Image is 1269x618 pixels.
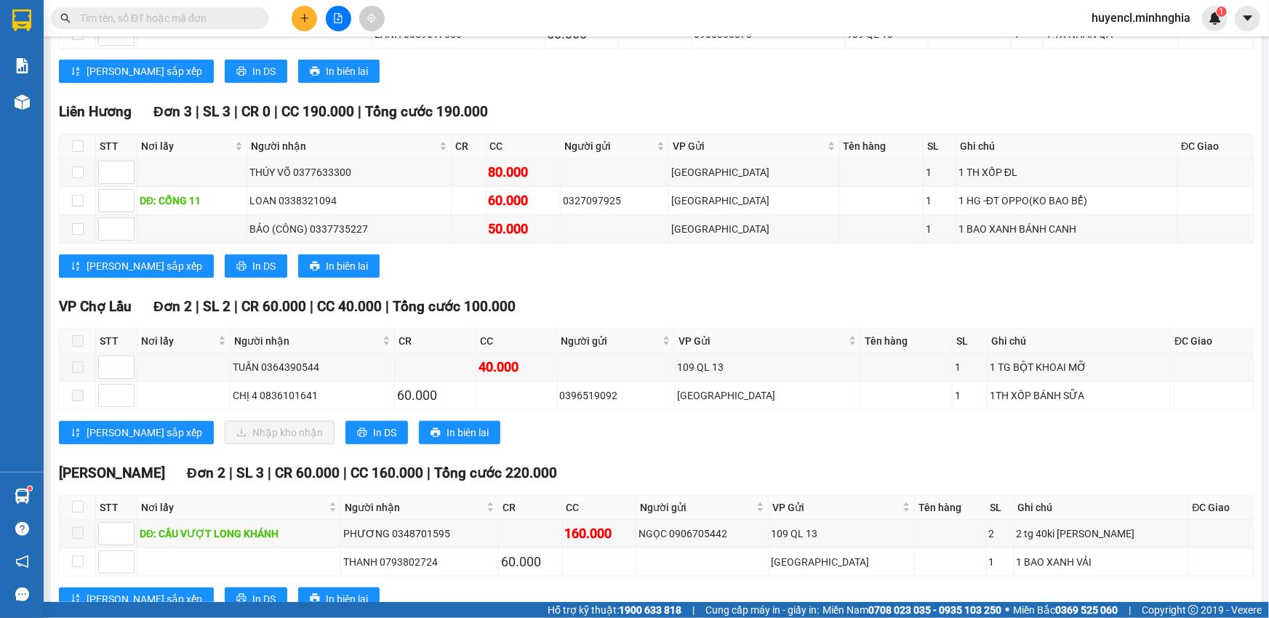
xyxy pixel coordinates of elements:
th: STT [96,329,137,353]
span: In biên lai [326,591,368,607]
img: warehouse-icon [15,95,30,110]
span: [PERSON_NAME] sắp xếp [87,258,202,274]
span: | [1129,602,1131,618]
th: CC [487,135,561,158]
th: Ghi chú [1014,496,1189,520]
span: caret-down [1241,12,1254,25]
span: Hỗ trợ kỹ thuật: [548,602,681,618]
span: | [234,298,238,315]
span: [PERSON_NAME] sắp xếp [87,591,202,607]
div: 1 [989,554,1012,570]
th: Tên hàng [915,496,987,520]
span: Người nhận [251,138,436,154]
span: CR 60.000 [275,465,340,481]
span: | [427,465,431,481]
span: 1 [1219,7,1224,17]
div: LOAN 0338321094 [249,193,449,209]
span: | [268,465,271,481]
div: 1 BAO XANH VẢI [1017,554,1186,570]
div: 1 [926,164,953,180]
span: sort-ascending [71,66,81,78]
span: [PERSON_NAME] sắp xếp [87,63,202,79]
span: VP Gửi [772,499,899,515]
div: [GEOGRAPHIC_DATA] [677,388,857,404]
div: 1 [955,359,985,375]
div: 1 [926,221,953,237]
div: 1 TH XỐP ĐL [958,164,1174,180]
span: ⚪️ [1005,607,1009,613]
td: Sài Gòn [669,215,840,244]
td: Sài Gòn [675,382,860,410]
div: 1 [955,388,985,404]
strong: 0369 525 060 [1055,604,1118,616]
span: In biên lai [447,425,489,441]
span: Đơn 2 [153,298,192,315]
span: file-add [333,13,343,23]
img: solution-icon [15,58,30,73]
sup: 1 [28,486,32,491]
span: Miền Nam [822,602,1001,618]
span: | [692,602,694,618]
div: DĐ: CẦU VƯỢT LONG KHÁNH [140,526,338,542]
div: 2 [989,526,1012,542]
span: aim [367,13,377,23]
span: SL 2 [203,298,231,315]
img: warehouse-icon [15,489,30,504]
span: VP Chợ Lầu [59,298,132,315]
span: | [343,465,347,481]
span: printer [431,428,441,439]
span: Người gửi [564,138,654,154]
span: Nơi lấy [141,138,232,154]
button: aim [359,6,385,31]
span: Nơi lấy [141,333,215,349]
div: 60.000 [501,552,560,572]
span: printer [310,593,320,605]
span: [PERSON_NAME] sắp xếp [87,425,202,441]
span: CR 60.000 [241,298,306,315]
button: printerIn biên lai [419,421,500,444]
span: CC 190.000 [281,103,354,120]
img: icon-new-feature [1209,12,1222,25]
span: Tổng cước 190.000 [365,103,488,120]
div: 1 TG BỘT KHOAI MỠ [990,359,1168,375]
strong: 1900 633 818 [619,604,681,616]
button: sort-ascending[PERSON_NAME] sắp xếp [59,421,214,444]
div: THÚY VÕ 0377633300 [249,164,449,180]
td: 109 QL 13 [675,353,860,382]
th: CR [499,496,563,520]
button: sort-ascending[PERSON_NAME] sắp xếp [59,60,214,83]
span: SL 3 [236,465,264,481]
div: 60.000 [397,385,473,406]
th: SL [953,329,988,353]
div: DĐ: CỔNG 11 [140,193,244,209]
span: Đơn 2 [187,465,225,481]
div: 109 QL 13 [677,359,857,375]
button: sort-ascending[PERSON_NAME] sắp xếp [59,587,214,611]
strong: 0708 023 035 - 0935 103 250 [868,604,1001,616]
button: printerIn DS [225,254,287,278]
div: CHỊ 4 0836101641 [233,388,393,404]
th: ĐC Giao [1189,496,1254,520]
button: printerIn biên lai [298,587,380,611]
th: STT [96,496,137,520]
div: 1 HG -ĐT OPPO(KO BAO BỂ) [958,193,1174,209]
button: printerIn biên lai [298,254,380,278]
th: ĐC Giao [1178,135,1254,158]
div: 0327097925 [563,193,666,209]
th: STT [96,135,137,158]
div: 1 BAO XANH BÁNH CANH [958,221,1174,237]
span: VP Gửi [673,138,825,154]
span: printer [310,261,320,273]
span: Tổng cước 220.000 [434,465,557,481]
span: printer [236,593,247,605]
div: [GEOGRAPHIC_DATA] [771,554,911,570]
th: SL [924,135,956,158]
span: Người gửi [561,333,660,349]
td: Sài Gòn [769,548,914,577]
span: In DS [252,258,276,274]
div: [GEOGRAPHIC_DATA] [671,221,837,237]
span: Người gửi [640,499,753,515]
div: 2 tg 40ki [PERSON_NAME] [1017,526,1186,542]
span: huyencl.minhnghia [1080,9,1202,27]
div: 1TH XỐP BÁNH SỮA [990,388,1168,404]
